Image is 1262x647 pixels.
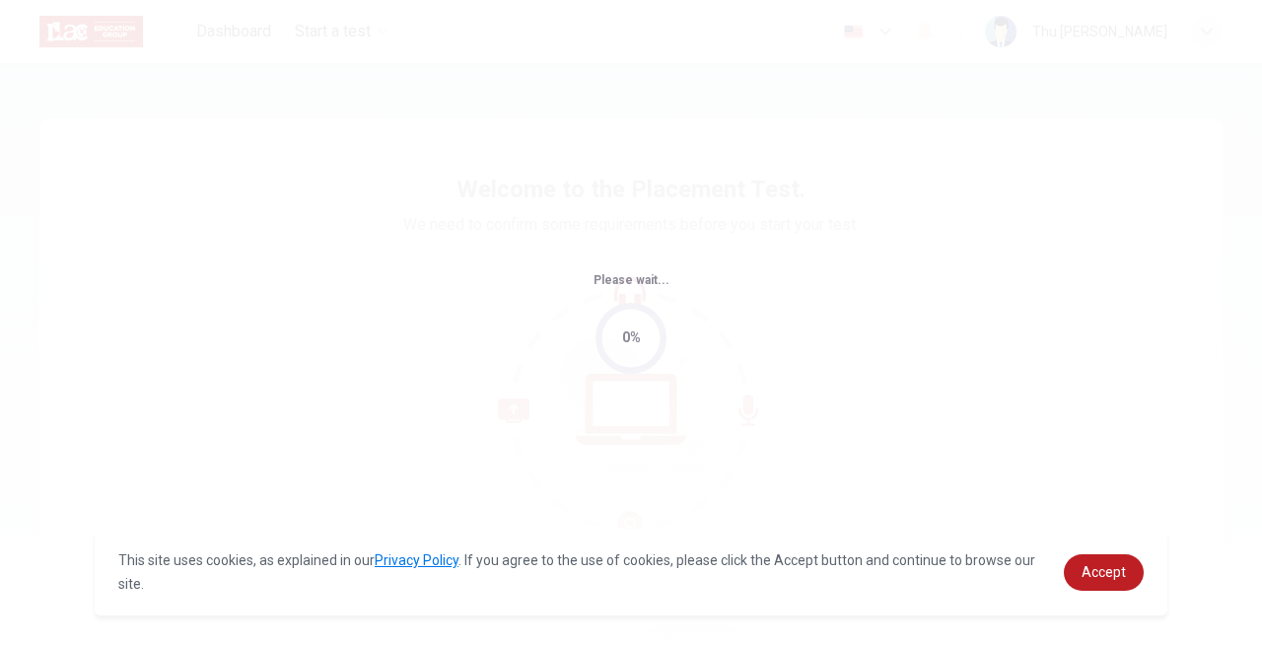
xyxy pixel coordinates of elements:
[1064,554,1144,591] a: dismiss cookie message
[594,273,669,287] span: Please wait...
[622,326,641,349] div: 0%
[375,552,458,568] a: Privacy Policy
[118,552,1035,592] span: This site uses cookies, as explained in our . If you agree to the use of cookies, please click th...
[95,529,1167,615] div: cookieconsent
[1082,564,1126,580] span: Accept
